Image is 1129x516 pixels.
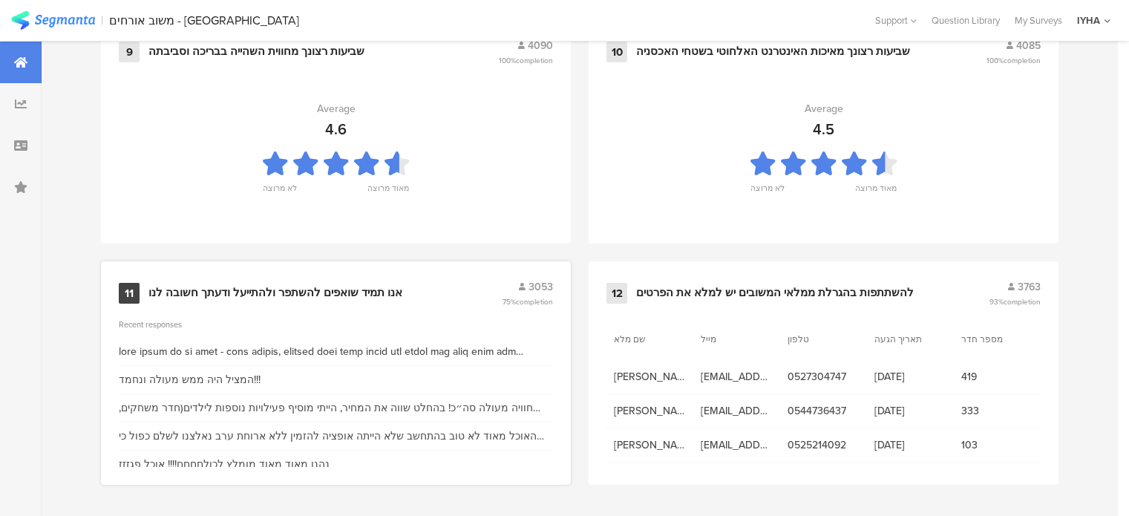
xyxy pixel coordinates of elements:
[614,333,681,346] section: שם מלא
[119,42,140,62] div: 9
[961,437,1033,453] span: 103
[805,101,843,117] div: Average
[119,457,330,472] div: נהנו מאוד מאוד מומלץ לכולםםםם!!!! אוכל פגזזז
[11,11,95,30] img: segmanta logo
[701,437,773,453] span: [EMAIL_ADDRESS][DOMAIN_NAME]
[874,437,946,453] span: [DATE]
[503,296,553,307] span: 75%
[119,344,553,359] div: lore ipsum do si amet - cons adipis, elitsed doei temp incid utl etdol mag aliq enim adm veniam. ...
[119,372,261,388] div: המציל היה ממש מעולה ונחמד!!!
[874,333,941,346] section: תאריך הגעה
[701,403,773,419] span: [EMAIL_ADDRESS][DOMAIN_NAME]
[1016,38,1041,53] span: 4085
[317,101,356,117] div: Average
[636,45,910,59] div: שביעות רצונך מאיכות האינטרנט האלחוטי בשטחי האכסניה
[528,38,553,53] span: 4090
[325,118,347,140] div: 4.6
[119,319,553,330] div: Recent responses
[924,13,1007,27] a: Question Library
[788,437,860,453] span: 0525214092
[1007,13,1070,27] a: My Surveys
[528,279,553,295] span: 3053
[855,182,897,203] div: מאוד מרוצה
[367,182,409,203] div: מאוד מרוצה
[989,296,1041,307] span: 93%
[1077,13,1100,27] div: IYHA
[788,403,860,419] span: 0544736437
[874,403,946,419] span: [DATE]
[614,403,686,419] span: [PERSON_NAME]
[1018,279,1041,295] span: 3763
[636,286,914,301] div: להשתתפות בהגרלת ממלאי המשובים יש למלא את הפרטים
[750,182,785,203] div: לא מרוצה
[148,286,402,301] div: אנו תמיד שואפים להשתפר ולהתייעל ודעתך חשובה לנו
[499,55,553,66] span: 100%
[148,45,364,59] div: שביעות רצונך מחווית השהייה בבריכה וסביבתה
[119,428,553,444] div: האוכל מאוד לא טוב בהתחשב שלא הייתה אופציה להזמין ללא ארוחת ערב נאלצנו לשלם כפול כי אכלנו בחוץ, או...
[788,333,854,346] section: טלפון
[788,369,860,385] span: 0527304747
[119,400,553,416] div: חוויה מעולה סה״כ! בהחלט שווה את המחיר, הייתי מוסיף פעילויות נוספות לילדים(חדר משחקים, שולחן פינג ...
[1004,296,1041,307] span: completion
[961,369,1033,385] span: 419
[101,12,103,29] div: |
[701,333,768,346] section: מייל
[606,283,627,304] div: 12
[701,369,773,385] span: [EMAIL_ADDRESS][DOMAIN_NAME]
[614,437,686,453] span: [PERSON_NAME]
[606,42,627,62] div: 10
[263,182,297,203] div: לא מרוצה
[875,9,917,32] div: Support
[961,403,1033,419] span: 333
[813,118,834,140] div: 4.5
[1004,55,1041,66] span: completion
[516,296,553,307] span: completion
[961,333,1028,346] section: מספר חדר
[516,55,553,66] span: completion
[614,369,686,385] span: [PERSON_NAME]
[119,283,140,304] div: 11
[874,369,946,385] span: [DATE]
[986,55,1041,66] span: 100%
[109,13,299,27] div: משוב אורחים - [GEOGRAPHIC_DATA]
